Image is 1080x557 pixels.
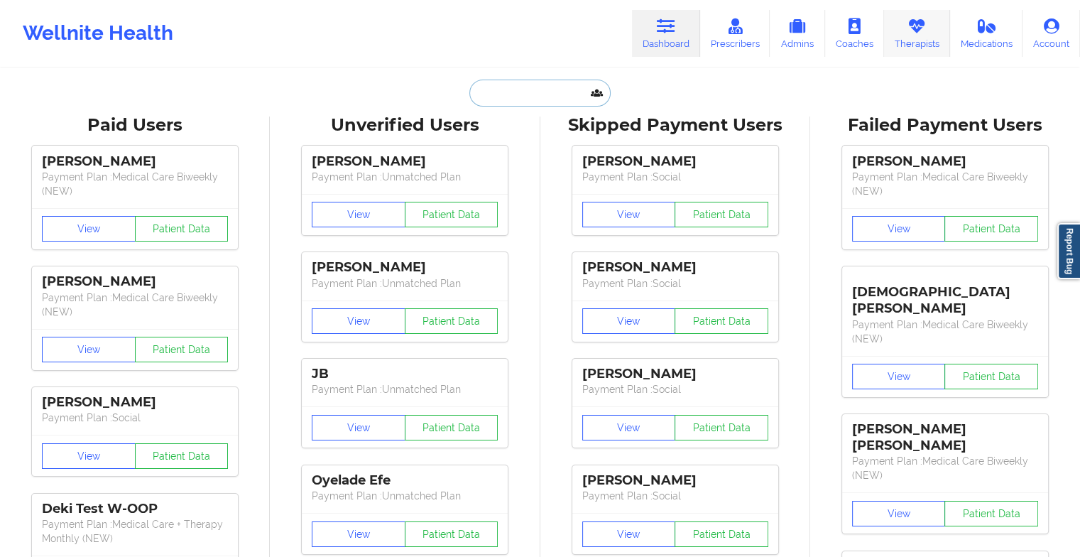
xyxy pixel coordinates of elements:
[1022,10,1080,57] a: Account
[582,259,768,276] div: [PERSON_NAME]
[852,318,1038,346] p: Payment Plan : Medical Care Biweekly (NEW)
[675,308,768,334] button: Patient Data
[42,153,228,170] div: [PERSON_NAME]
[405,415,498,440] button: Patient Data
[582,153,768,170] div: [PERSON_NAME]
[582,202,676,227] button: View
[135,216,229,242] button: Patient Data
[852,274,1038,317] div: [DEMOGRAPHIC_DATA][PERSON_NAME]
[42,216,136,242] button: View
[582,415,676,440] button: View
[852,216,946,242] button: View
[582,489,768,503] p: Payment Plan : Social
[312,308,405,334] button: View
[852,454,1038,482] p: Payment Plan : Medical Care Biweekly (NEW)
[312,521,405,547] button: View
[135,443,229,469] button: Patient Data
[405,202,498,227] button: Patient Data
[312,382,498,396] p: Payment Plan : Unmatched Plan
[42,170,228,198] p: Payment Plan : Medical Care Biweekly (NEW)
[405,308,498,334] button: Patient Data
[632,10,700,57] a: Dashboard
[852,501,946,526] button: View
[852,153,1038,170] div: [PERSON_NAME]
[582,276,768,291] p: Payment Plan : Social
[675,521,768,547] button: Patient Data
[42,411,228,425] p: Payment Plan : Social
[42,394,228,411] div: [PERSON_NAME]
[135,337,229,362] button: Patient Data
[582,366,768,382] div: [PERSON_NAME]
[770,10,825,57] a: Admins
[312,489,498,503] p: Payment Plan : Unmatched Plan
[1057,223,1080,279] a: Report Bug
[42,517,228,546] p: Payment Plan : Medical Care + Therapy Monthly (NEW)
[700,10,770,57] a: Prescribers
[582,308,676,334] button: View
[42,291,228,319] p: Payment Plan : Medical Care Biweekly (NEW)
[312,472,498,489] div: Oyelade Efe
[884,10,950,57] a: Therapists
[944,364,1038,389] button: Patient Data
[582,170,768,184] p: Payment Plan : Social
[852,421,1038,454] div: [PERSON_NAME] [PERSON_NAME]
[852,364,946,389] button: View
[852,170,1038,198] p: Payment Plan : Medical Care Biweekly (NEW)
[312,202,405,227] button: View
[550,114,800,136] div: Skipped Payment Users
[312,153,498,170] div: [PERSON_NAME]
[312,259,498,276] div: [PERSON_NAME]
[42,501,228,517] div: Deki Test W-OOP
[582,382,768,396] p: Payment Plan : Social
[312,366,498,382] div: JB
[675,415,768,440] button: Patient Data
[944,216,1038,242] button: Patient Data
[582,472,768,489] div: [PERSON_NAME]
[280,114,530,136] div: Unverified Users
[582,521,676,547] button: View
[10,114,260,136] div: Paid Users
[312,276,498,291] p: Payment Plan : Unmatched Plan
[312,415,405,440] button: View
[675,202,768,227] button: Patient Data
[944,501,1038,526] button: Patient Data
[405,521,498,547] button: Patient Data
[42,337,136,362] button: View
[42,443,136,469] button: View
[950,10,1023,57] a: Medications
[825,10,884,57] a: Coaches
[312,170,498,184] p: Payment Plan : Unmatched Plan
[42,274,228,290] div: [PERSON_NAME]
[820,114,1070,136] div: Failed Payment Users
